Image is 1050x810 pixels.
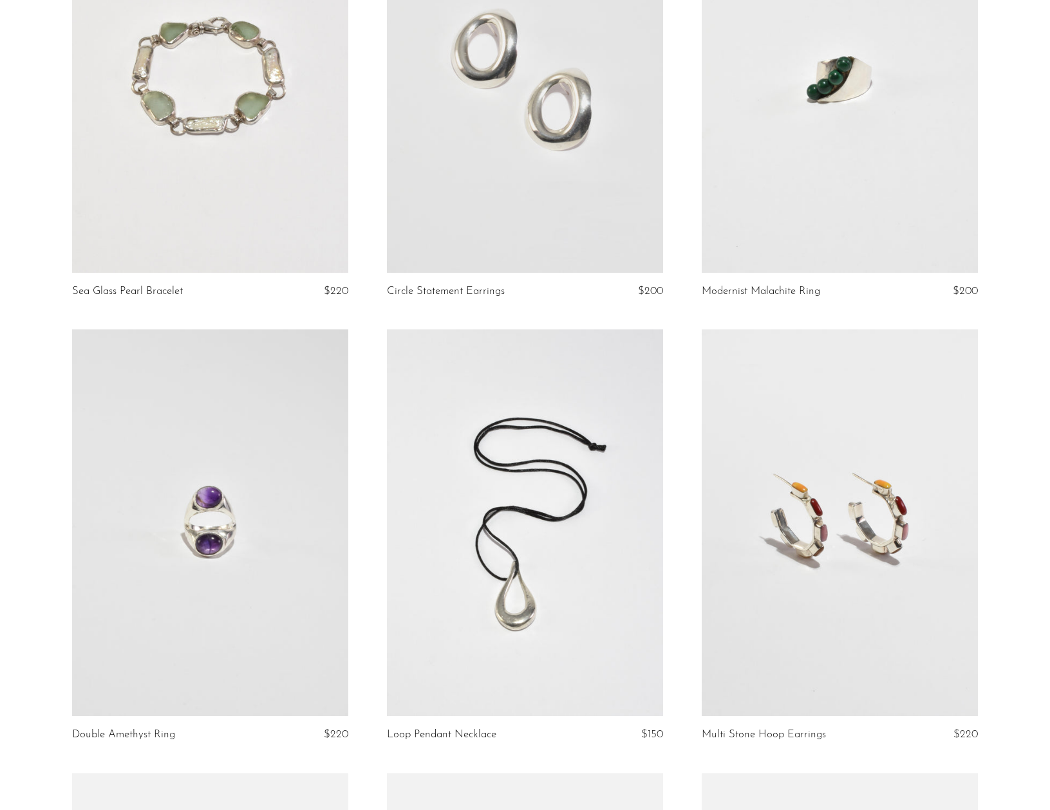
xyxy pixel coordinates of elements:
[387,729,496,741] a: Loop Pendant Necklace
[387,286,505,297] a: Circle Statement Earrings
[324,729,348,740] span: $220
[702,729,826,741] a: Multi Stone Hoop Earrings
[72,286,183,297] a: Sea Glass Pearl Bracelet
[953,286,978,297] span: $200
[953,729,978,740] span: $220
[638,286,663,297] span: $200
[324,286,348,297] span: $220
[702,286,820,297] a: Modernist Malachite Ring
[641,729,663,740] span: $150
[72,729,175,741] a: Double Amethyst Ring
